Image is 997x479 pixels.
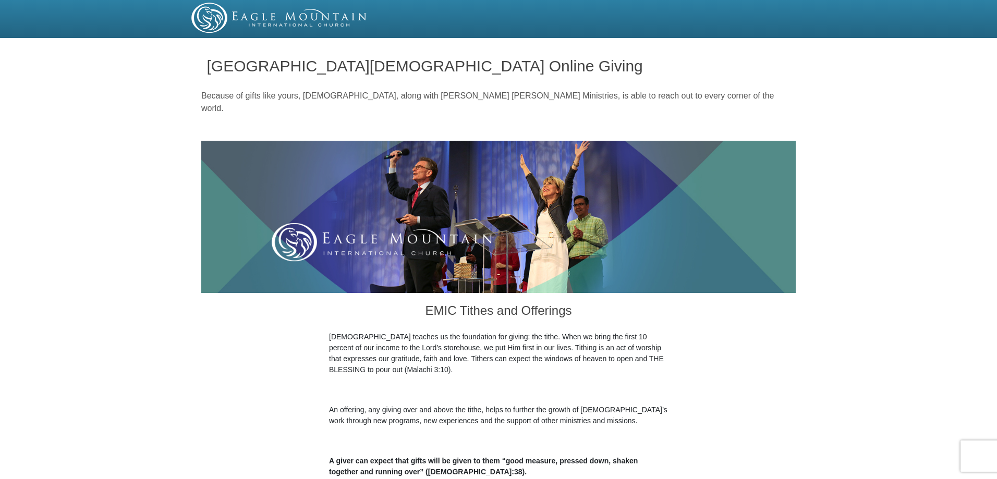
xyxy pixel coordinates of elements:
p: [DEMOGRAPHIC_DATA] teaches us the foundation for giving: the tithe. When we bring the first 10 pe... [329,331,668,375]
p: Because of gifts like yours, [DEMOGRAPHIC_DATA], along with [PERSON_NAME] [PERSON_NAME] Ministrie... [201,90,796,115]
p: An offering, any giving over and above the tithe, helps to further the growth of [DEMOGRAPHIC_DAT... [329,404,668,426]
b: A giver can expect that gifts will be given to them “good measure, pressed down, shaken together ... [329,457,638,476]
h1: [GEOGRAPHIC_DATA][DEMOGRAPHIC_DATA] Online Giving [207,57,791,75]
img: EMIC [191,3,368,33]
h3: EMIC Tithes and Offerings [329,293,668,331]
